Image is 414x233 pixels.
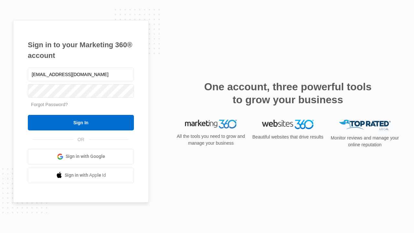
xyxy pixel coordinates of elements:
[66,153,105,160] span: Sign in with Google
[65,172,106,179] span: Sign in with Apple Id
[28,68,134,81] input: Email
[329,135,401,148] p: Monitor reviews and manage your online reputation
[28,149,134,164] a: Sign in with Google
[28,115,134,130] input: Sign In
[185,120,237,129] img: Marketing 360
[73,136,89,143] span: OR
[202,80,374,106] h2: One account, three powerful tools to grow your business
[262,120,314,129] img: Websites 360
[28,39,134,61] h1: Sign in to your Marketing 360® account
[175,133,247,147] p: All the tools you need to grow and manage your business
[28,168,134,183] a: Sign in with Apple Id
[31,102,68,107] a: Forgot Password?
[252,134,324,140] p: Beautiful websites that drive results
[339,120,391,130] img: Top Rated Local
